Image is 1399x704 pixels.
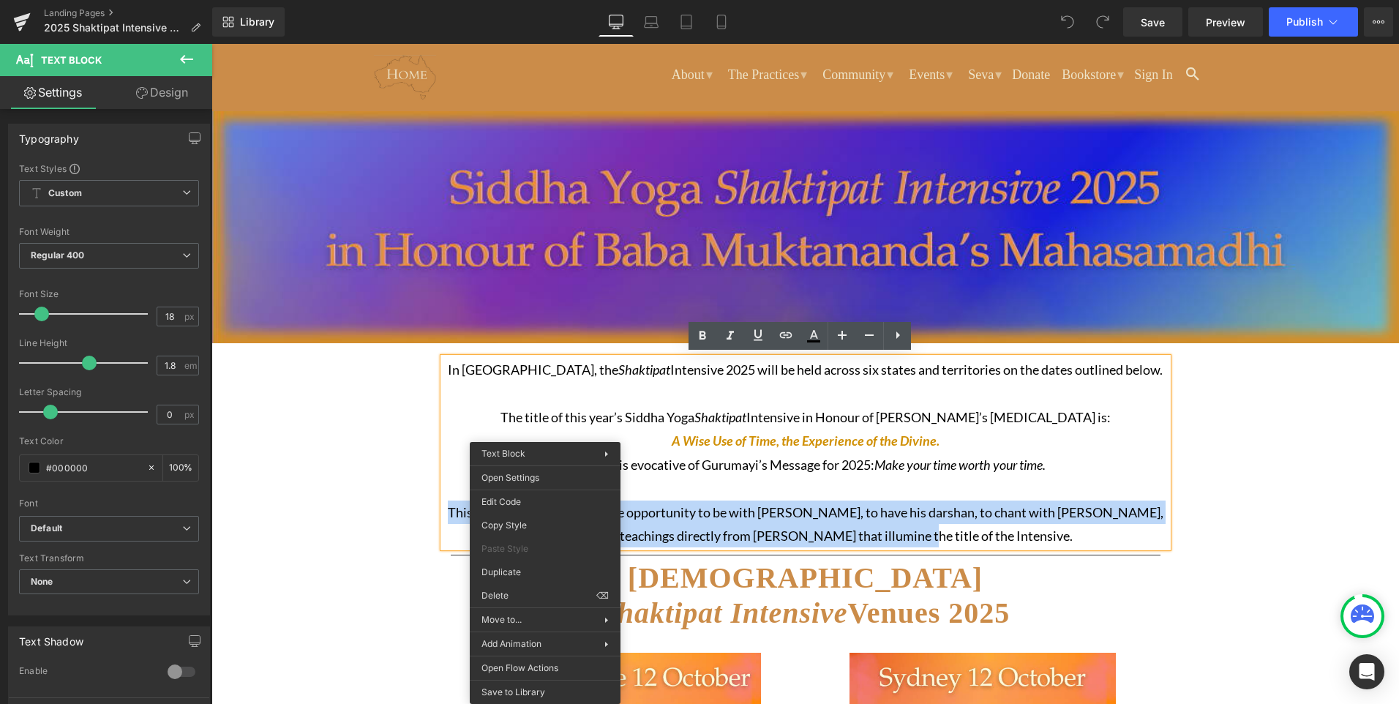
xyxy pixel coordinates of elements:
div: Font [19,498,199,509]
a: The Practices▾ [511,15,599,44]
i: Shaktipat [407,318,459,334]
a: Donate [800,23,839,44]
span: px [184,312,197,321]
span: [DEMOGRAPHIC_DATA] [416,517,771,550]
a: Seva▾ [751,15,794,44]
div: % [163,455,198,481]
a: Laptop [634,7,669,37]
span: Text Block [41,54,102,66]
span: In [GEOGRAPHIC_DATA], the [236,318,407,334]
span: Paste Style [481,542,609,555]
span: Intensive 2025 will be held across six states and territories on the dates outlined below. [459,318,951,334]
a: Design [109,76,215,109]
b: Regular 400 [31,250,85,261]
a: Landing Pages [44,7,212,19]
span: Copy Style [481,519,609,532]
a: Bookstore▾ [845,15,916,44]
a: Community▾ [606,15,686,44]
a: Desktop [599,7,634,37]
span: em [184,361,197,370]
span: A Wise Use of Time, the Experience of the Divine. [460,389,728,405]
span: Edit Code [481,495,609,509]
a: Search [975,23,991,44]
button: More [1364,7,1393,37]
a: Mobile [704,7,739,37]
div: Line Height [19,338,199,348]
div: Text Transform [19,553,199,563]
a: Sign In [923,23,961,44]
span: Open Flow Actions [481,662,609,675]
b: None [31,576,53,587]
div: Typography [19,124,79,145]
span: Add Animation [481,637,604,651]
i: Shaktipat [261,460,313,476]
span: ▾ [589,23,596,38]
div: Open Intercom Messenger [1349,654,1384,689]
span: px [184,410,197,419]
p: The title of this year’s Siddha Yoga Intensive in Honour of [PERSON_NAME]’s [MEDICAL_DATA] is: [232,362,956,409]
div: Letter Spacing [19,387,199,397]
span: Delete [481,589,596,602]
a: Preview [1188,7,1263,37]
div: Text Styles [19,162,199,174]
button: Publish [1269,7,1358,37]
p: This Intensive is a rare opportunity to be with [PERSON_NAME], to have his darshan, to chant with... [232,457,956,504]
span: Make your time worth your time. [663,413,834,429]
a: Events▾ [692,15,745,44]
span: Open Settings [481,471,609,484]
span: ▾ [675,23,682,38]
span: ⌫ [596,589,609,602]
a: About▾ [455,15,505,44]
i: Shaktipat [483,365,535,381]
span: Save [1141,15,1165,30]
span: Text Block [481,448,525,459]
span: ▾ [906,23,912,38]
button: Redo [1088,7,1117,37]
span: Publish [1286,16,1323,28]
div: Font Weight [19,227,199,237]
div: Text Shadow [19,627,83,648]
div: Font Size [19,289,199,299]
i: Default [31,523,62,535]
span: ▾ [495,23,501,38]
a: Tablet [669,7,704,37]
span: Move to... [481,613,604,626]
span: Duplicate [481,566,609,579]
div: Enable [19,665,153,681]
input: Color [46,460,140,476]
div: Text Color [19,436,199,446]
button: Undo [1053,7,1082,37]
img: The Siddha Yoga Foundation Limited [162,11,225,56]
span: ▾ [735,23,741,38]
span: Preview [1206,15,1245,30]
span: Venues 2025 [389,553,799,585]
a: New Library [212,7,285,37]
span: 2025 Shaktipat Intensive Landing [44,22,184,34]
span: ▾ [784,23,790,38]
p: This title is evocative of Gurumayi’s Message for 2025: [232,409,956,457]
b: Custom [48,187,82,200]
span: Save to Library [481,686,609,699]
i: Shaktipat Intensive [389,553,637,585]
span: Library [240,15,274,29]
